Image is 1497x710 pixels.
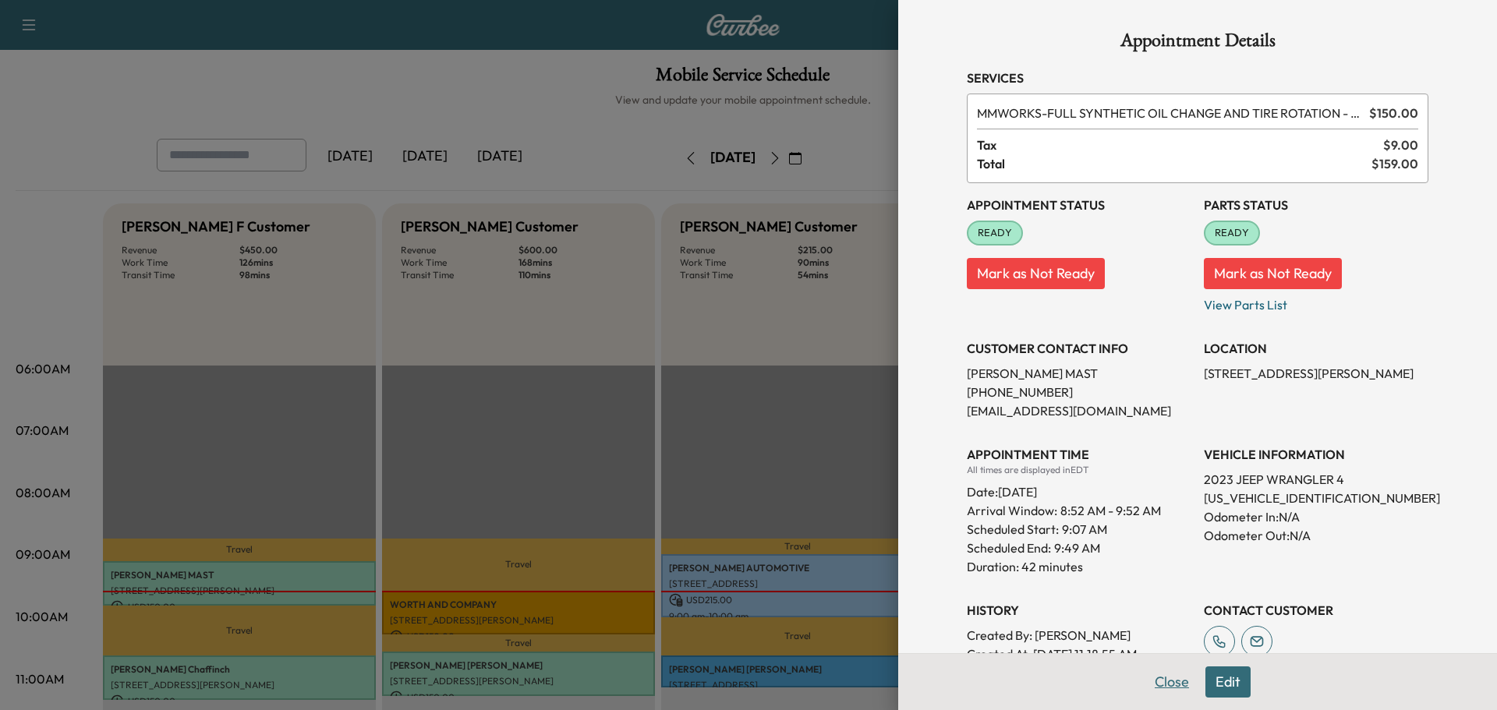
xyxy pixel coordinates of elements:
[1369,104,1418,122] span: $ 150.00
[967,69,1428,87] h3: Services
[967,501,1191,520] p: Arrival Window:
[967,258,1105,289] button: Mark as Not Ready
[967,383,1191,401] p: [PHONE_NUMBER]
[1204,196,1428,214] h3: Parts Status
[967,601,1191,620] h3: History
[1204,364,1428,383] p: [STREET_ADDRESS][PERSON_NAME]
[1204,526,1428,545] p: Odometer Out: N/A
[967,626,1191,645] p: Created By : [PERSON_NAME]
[1062,520,1107,539] p: 9:07 AM
[967,196,1191,214] h3: Appointment Status
[1204,445,1428,464] h3: VEHICLE INFORMATION
[967,31,1428,56] h1: Appointment Details
[1205,225,1258,241] span: READY
[967,539,1051,557] p: Scheduled End:
[967,364,1191,383] p: [PERSON_NAME] MAST
[967,445,1191,464] h3: APPOINTMENT TIME
[1204,507,1428,526] p: Odometer In: N/A
[1060,501,1161,520] span: 8:52 AM - 9:52 AM
[1205,666,1251,698] button: Edit
[1204,601,1428,620] h3: CONTACT CUSTOMER
[1383,136,1418,154] span: $ 9.00
[967,520,1059,539] p: Scheduled Start:
[1204,489,1428,507] p: [US_VEHICLE_IDENTIFICATION_NUMBER]
[967,401,1191,420] p: [EMAIL_ADDRESS][DOMAIN_NAME]
[967,339,1191,358] h3: CUSTOMER CONTACT INFO
[967,557,1191,576] p: Duration: 42 minutes
[1204,289,1428,314] p: View Parts List
[1371,154,1418,173] span: $ 159.00
[1054,539,1100,557] p: 9:49 AM
[1204,470,1428,489] p: 2023 JEEP WRANGLER 4
[977,104,1363,122] span: FULL SYNTHETIC OIL CHANGE AND TIRE ROTATION - WORKS PACKAGE
[977,154,1371,173] span: Total
[967,464,1191,476] div: All times are displayed in EDT
[1145,666,1199,698] button: Close
[967,476,1191,501] div: Date: [DATE]
[1204,339,1428,358] h3: LOCATION
[977,136,1383,154] span: Tax
[967,645,1191,663] p: Created At : [DATE] 11:18:55 AM
[1204,258,1342,289] button: Mark as Not Ready
[968,225,1021,241] span: READY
